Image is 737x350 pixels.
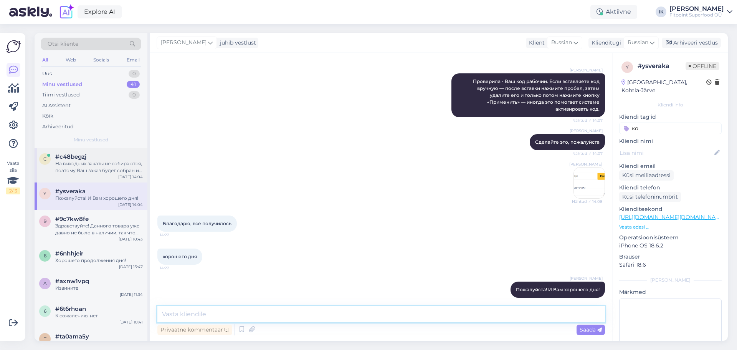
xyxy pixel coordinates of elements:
[55,195,143,202] div: Пожалуйста! И Вам хорошего дня!
[55,333,89,340] span: #ta0ama5y
[621,78,706,95] div: [GEOGRAPHIC_DATA], Kohtla-Järve
[574,298,603,304] span: 14:27
[516,287,600,292] span: Пожалуйста! И Вам хорошего дня!
[619,192,681,202] div: Küsi telefoninumbrit
[551,38,572,47] span: Russian
[43,191,46,196] span: y
[160,232,188,238] span: 14:22
[74,136,108,143] span: Minu vestlused
[619,253,722,261] p: Brauser
[44,253,46,259] span: 6
[619,137,722,145] p: Kliendi nimi
[669,12,724,18] div: Fitpoint Superfood OÜ
[44,218,46,224] span: 9
[41,55,50,65] div: All
[473,78,601,112] span: Проверила - Ваш код рабочий. Если вставляете код вручную — после вставки нажмите пробел, затем уд...
[55,153,86,160] span: #c48begzj
[55,312,143,319] div: К сожалению, нет
[125,55,141,65] div: Email
[55,305,86,312] span: #6t6rhoan
[44,336,46,342] span: t
[42,81,82,88] div: Minu vestlused
[55,222,143,236] div: Здравствуйте! Данного товара уже давно не было в наличии, так что скорее всего его больше не будет.
[619,123,722,134] input: Lisa tag
[656,7,666,17] div: IK
[55,188,86,195] span: #ysveraka
[55,340,143,347] div: Почему уго не купить?
[620,149,713,157] input: Lisa nimi
[619,224,722,231] p: Vaata edasi ...
[120,292,143,297] div: [DATE] 11:34
[6,160,20,194] div: Vaata siia
[588,39,621,47] div: Klienditugi
[619,205,722,213] p: Klienditeekond
[619,234,722,242] p: Operatsioonisüsteem
[160,265,188,271] span: 14:22
[535,139,600,145] span: Сделайте это, пожалуйста
[44,308,46,314] span: 6
[43,156,47,162] span: c
[619,101,722,108] div: Kliendi info
[42,70,52,78] div: Uus
[119,264,143,270] div: [DATE] 15:47
[217,39,256,47] div: juhib vestlust
[42,112,53,120] div: Kõik
[570,128,603,134] span: [PERSON_NAME]
[92,55,111,65] div: Socials
[42,123,74,131] div: Arhiveeritud
[58,4,74,20] img: explore-ai
[64,55,78,65] div: Web
[619,277,722,284] div: [PERSON_NAME]
[157,325,232,335] div: Privaatne kommentaar
[163,221,231,226] span: Благодарю, все получилось
[163,254,197,259] span: хорошего дня
[42,91,80,99] div: Tiimi vestlused
[129,70,140,78] div: 0
[570,275,603,281] span: [PERSON_NAME]
[48,40,78,48] span: Otsi kliente
[669,6,732,18] a: [PERSON_NAME]Fitpoint Superfood OÜ
[78,5,122,18] a: Explore AI
[569,161,602,167] span: [PERSON_NAME]
[619,170,674,181] div: Küsi meiliaadressi
[669,6,724,12] div: [PERSON_NAME]
[161,38,207,47] span: [PERSON_NAME]
[572,199,602,204] span: Nähtud ✓ 14:08
[619,162,722,170] p: Kliendi email
[55,250,83,257] span: #6nhhjeir
[619,242,722,250] p: iPhone OS 18.6.2
[572,118,603,123] span: Nähtud ✓ 14:07
[55,257,143,264] div: Хорошего продолжения дня!
[526,39,545,47] div: Klient
[619,288,722,296] p: Märkmed
[127,81,140,88] div: 41
[580,326,602,333] span: Saada
[55,285,143,292] div: Извините
[619,214,725,221] a: [URL][DOMAIN_NAME][DOMAIN_NAME]
[590,5,637,19] div: Aktiivne
[574,168,605,198] img: Attachment
[43,280,47,286] span: a
[6,39,21,54] img: Askly Logo
[662,38,721,48] div: Arhiveeri vestlus
[42,102,71,109] div: AI Assistent
[572,151,603,156] span: Nähtud ✓ 14:07
[118,202,143,207] div: [DATE] 14:04
[6,187,20,194] div: 2 / 3
[55,160,143,174] div: На выходных заказы не собираются, поэтому Ваш заказ будет собран и отправлен в [DATE].
[686,62,719,70] span: Offline
[619,261,722,269] p: Safari 18.6
[570,67,603,73] span: [PERSON_NAME]
[55,278,89,285] span: #axnw1vpq
[118,174,143,180] div: [DATE] 14:04
[638,61,686,71] div: # ysveraka
[129,91,140,99] div: 0
[55,216,89,222] span: #9c7kw8fe
[119,236,143,242] div: [DATE] 10:43
[628,38,648,47] span: Russian
[626,64,629,70] span: y
[119,319,143,325] div: [DATE] 10:41
[619,184,722,192] p: Kliendi telefon
[619,113,722,121] p: Kliendi tag'id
